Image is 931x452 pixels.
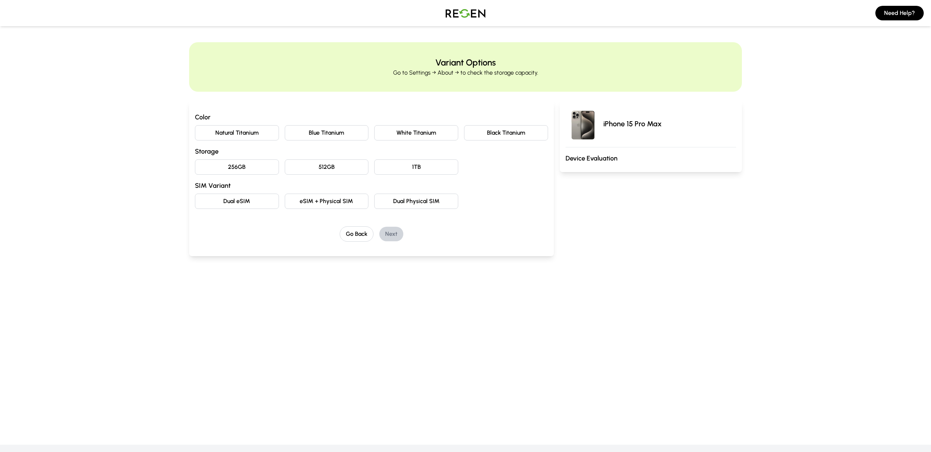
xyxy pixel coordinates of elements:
button: Next [379,227,403,241]
button: Black Titanium [464,125,548,140]
button: Need Help? [875,6,924,20]
button: Go Back [340,226,373,242]
button: eSIM + Physical SIM [285,194,369,209]
img: Logo [440,3,491,23]
h3: Device Evaluation [566,153,736,163]
button: White Titanium [374,125,458,140]
button: Natural Titanium [195,125,279,140]
p: Go to Settings → About → to check the storage capacity. [393,68,538,77]
button: Dual Physical SIM [374,194,458,209]
h3: Storage [195,146,548,156]
button: Dual eSIM [195,194,279,209]
h3: Color [195,112,548,122]
h2: Variant Options [435,57,496,68]
button: 1TB [374,159,458,175]
img: iPhone 15 Pro Max [566,106,600,141]
h3: SIM Variant [195,181,548,191]
button: 512GB [285,159,369,175]
p: iPhone 15 Pro Max [603,119,662,129]
button: Blue Titanium [285,125,369,140]
button: 256GB [195,159,279,175]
